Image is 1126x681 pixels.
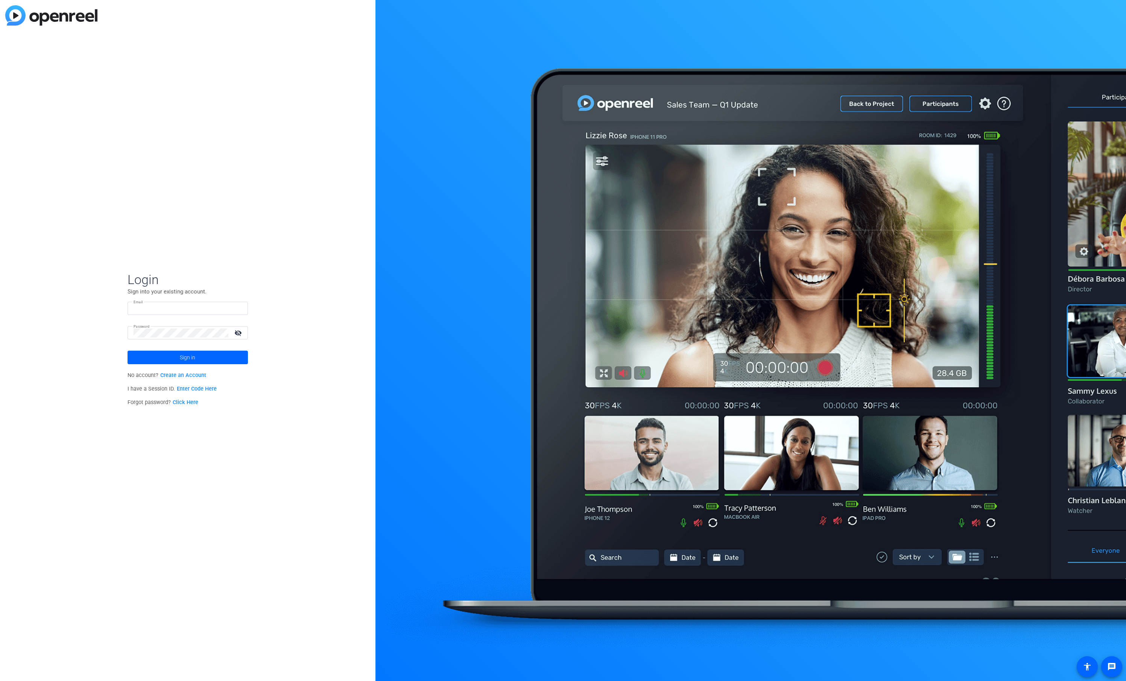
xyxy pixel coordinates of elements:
[128,372,206,379] span: No account?
[128,287,248,296] p: Sign into your existing account.
[1083,662,1092,671] mat-icon: accessibility
[128,272,248,287] span: Login
[128,399,198,406] span: Forgot password?
[1107,662,1116,671] mat-icon: message
[134,300,143,304] mat-label: Email
[173,399,198,406] a: Click Here
[230,327,248,338] mat-icon: visibility_off
[128,351,248,364] button: Sign in
[128,386,217,392] span: I have a Session ID.
[180,348,195,367] span: Sign in
[160,372,206,379] a: Create an Account
[134,324,150,328] mat-label: Password
[134,304,242,313] input: Enter Email Address
[5,5,97,26] img: blue-gradient.svg
[177,386,217,392] a: Enter Code Here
